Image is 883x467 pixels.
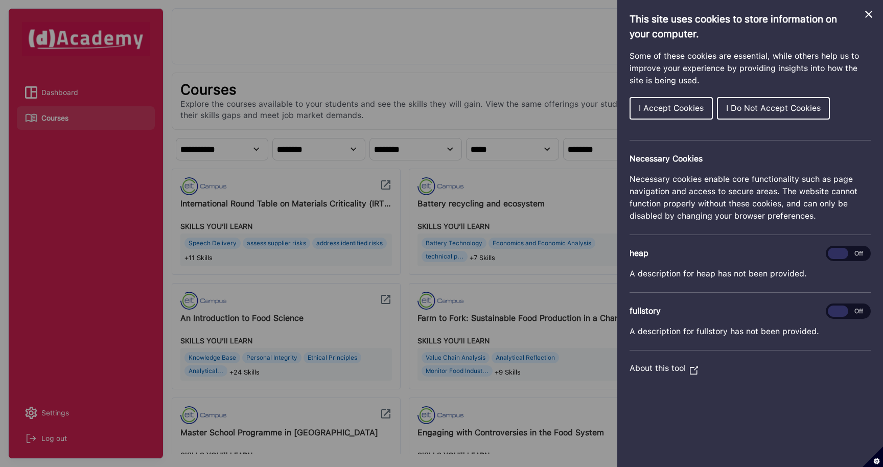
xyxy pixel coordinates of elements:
button: Set cookie preferences [863,447,883,467]
a: About this tool [630,363,698,373]
span: On [828,248,848,259]
p: A description for fullstory has not been provided. [630,325,871,338]
span: I Accept Cookies [639,103,704,113]
span: I Do Not Accept Cookies [726,103,821,113]
h1: This site uses cookies to store information on your computer. [630,12,871,42]
h3: heap [630,247,871,260]
button: Close Cookie Control [863,8,875,20]
button: I Do Not Accept Cookies [717,97,830,120]
span: Off [848,306,869,317]
span: On [828,306,848,317]
h2: Necessary Cookies [630,153,871,165]
button: I Accept Cookies [630,97,713,120]
h3: fullstory [630,305,871,317]
span: Off [848,248,869,259]
p: Some of these cookies are essential, while others help us to improve your experience by providing... [630,50,871,87]
p: A description for heap has not been provided. [630,268,871,280]
p: Necessary cookies enable core functionality such as page navigation and access to secure areas. T... [630,173,871,222]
